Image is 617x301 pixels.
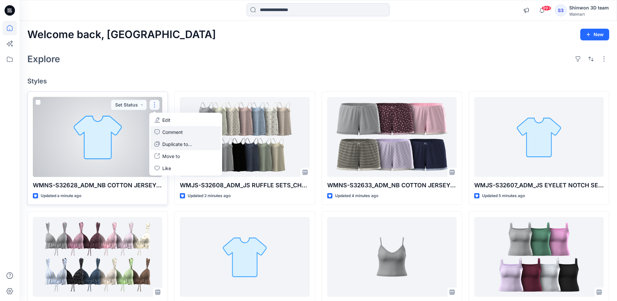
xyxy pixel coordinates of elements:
p: WMNS-S32628_ADM_NB COTTON JERSEY&LACE ONSIE [33,181,162,190]
p: Updated a minute ago [41,193,81,199]
h2: Explore [27,54,60,64]
div: S3 [555,5,567,16]
p: Duplicate to... [162,141,192,148]
a: WMJS-S32607_ADM_JS EYELET NOTCH SETS_CHEMISE [474,97,604,177]
a: WMNS-S32631_ADM_NB COTTON JERSEY&LACE_CAMI [327,217,457,297]
p: Move to [162,153,180,160]
a: WMNS-S32625_ADM_NB FASHION KNITS BRALETTE [33,217,162,297]
h4: Styles [27,77,609,85]
span: 99+ [542,6,551,11]
p: Updated 2 minutes ago [188,193,231,199]
p: Comment [162,129,183,136]
div: Walmart [569,12,609,17]
button: New [580,29,609,40]
a: Edit [151,114,221,126]
p: WMJS-S32607_ADM_JS EYELET NOTCH SETS_CHEMISE [474,181,604,190]
p: Edit [162,117,170,123]
p: Updated 4 minutes ago [335,193,378,199]
a: WMNS-S32633_ADM_NB COTTON JERSEY&LACE SHORT [327,97,457,177]
a: WMJS-S32603_ADM_JS RUFFLE SETS_TANK SHORT SET [180,217,309,297]
a: WMNS-S32635_ADM_NB SLINKY JERSEY TANK [474,217,604,297]
a: WMNS-S32628_ADM_NB COTTON JERSEY&LACE ONSIE [33,97,162,177]
p: Updated 5 minutes ago [482,193,525,199]
a: WMJS-S32608_ADM_JS RUFFLE SETS_CHEMISE [180,97,309,177]
p: Like [162,165,171,172]
p: WMNS-S32633_ADM_NB COTTON JERSEY&LACE SHORT [327,181,457,190]
p: WMJS-S32608_ADM_JS RUFFLE SETS_CHEMISE [180,181,309,190]
div: Shinwon 3D team [569,4,609,12]
h2: Welcome back, [GEOGRAPHIC_DATA] [27,29,216,41]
